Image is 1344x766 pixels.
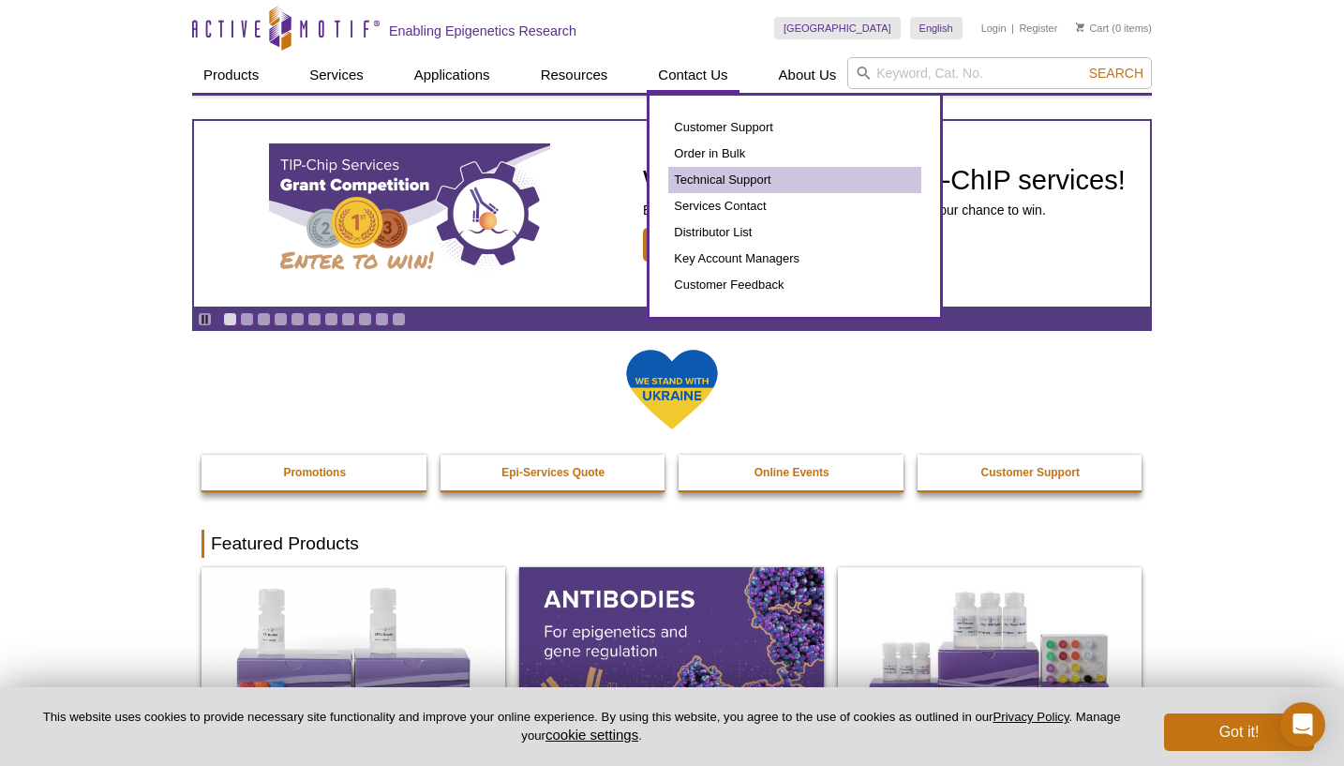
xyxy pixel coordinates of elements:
[257,312,271,326] a: Go to slide 3
[530,57,620,93] a: Resources
[918,455,1144,490] a: Customer Support
[981,22,1007,35] a: Login
[768,57,848,93] a: About Us
[774,17,901,39] a: [GEOGRAPHIC_DATA]
[291,312,305,326] a: Go to slide 5
[1089,66,1143,81] span: Search
[194,121,1150,307] article: TIP-ChIP Services Grant Competition
[274,312,288,326] a: Go to slide 4
[1019,22,1057,35] a: Register
[298,57,375,93] a: Services
[240,312,254,326] a: Go to slide 2
[679,455,905,490] a: Online Events
[910,17,963,39] a: English
[1076,17,1152,39] li: (0 items)
[643,166,1126,194] h2: Win up to $45,000 in TIP-ChIP services!
[324,312,338,326] a: Go to slide 7
[668,193,921,219] a: Services Contact
[1280,702,1325,747] div: Open Intercom Messenger
[441,455,667,490] a: Epi-Services Quote
[1076,23,1084,32] img: Your Cart
[269,143,550,284] img: TIP-ChIP Services Grant Competition
[341,312,355,326] a: Go to slide 8
[668,114,921,141] a: Customer Support
[202,567,505,751] img: DNA Library Prep Kit for Illumina
[389,23,576,39] h2: Enabling Epigenetics Research
[993,710,1068,724] a: Privacy Policy
[847,57,1152,89] input: Keyword, Cat. No.
[375,312,389,326] a: Go to slide 10
[403,57,501,93] a: Applications
[1076,22,1109,35] a: Cart
[501,466,605,479] strong: Epi-Services Quote
[643,228,753,262] span: Learn More
[981,466,1080,479] strong: Customer Support
[754,466,829,479] strong: Online Events
[1011,17,1014,39] li: |
[647,57,739,93] a: Contact Us
[668,246,921,272] a: Key Account Managers
[668,272,921,298] a: Customer Feedback
[838,567,1142,751] img: CUT&Tag-IT® Express Assay Kit
[223,312,237,326] a: Go to slide 1
[668,167,921,193] a: Technical Support
[392,312,406,326] a: Go to slide 11
[545,727,638,743] button: cookie settings
[358,312,372,326] a: Go to slide 9
[1164,713,1314,751] button: Got it!
[643,202,1126,218] p: Enter our TIP-ChIP services grant competition for your chance to win.
[202,530,1142,558] h2: Featured Products
[194,121,1150,307] a: TIP-ChIP Services Grant Competition Win up to $45,000 in TIP-ChIP services! Enter our TIP-ChIP se...
[668,219,921,246] a: Distributor List
[307,312,321,326] a: Go to slide 6
[668,141,921,167] a: Order in Bulk
[192,57,270,93] a: Products
[198,312,212,326] a: Toggle autoplay
[625,348,719,431] img: We Stand With Ukraine
[283,466,346,479] strong: Promotions
[519,567,823,751] img: All Antibodies
[30,709,1133,744] p: This website uses cookies to provide necessary site functionality and improve your online experie...
[1083,65,1149,82] button: Search
[202,455,428,490] a: Promotions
